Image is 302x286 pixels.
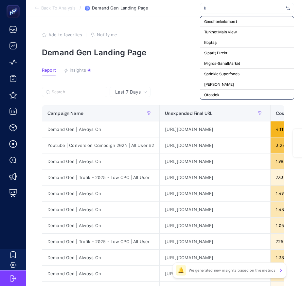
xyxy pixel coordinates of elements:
span: Notify me [97,32,117,37]
div: Demand Gen | Always On [42,202,159,217]
span: Add to favorites [48,32,82,37]
span: Demand Gen Landing Page [92,6,148,11]
div: Demand Gen | Always On [42,153,159,169]
div: [URL][DOMAIN_NAME] [160,250,270,265]
p: Demand Gen Landing Page [42,48,286,57]
div: 🔔 [176,265,186,276]
button: Add to favorites [42,32,82,37]
div: [URL][DOMAIN_NAME] [160,153,270,169]
span: [PERSON_NAME] [204,82,234,87]
span: Sipariş Direkt [204,50,227,56]
div: Demand Gen | Always On [42,218,159,233]
div: Demand Gen | Always On [42,266,159,281]
img: svg%3e [286,5,290,11]
span: Koçtaş [204,40,217,45]
span: Cost [276,111,286,116]
input: My Account [204,6,283,11]
div: Demand Gen | Trafik - 2025 - Low CPC | All User [42,170,159,185]
div: Demand Gen | Always On [42,250,159,265]
div: Demand Gen | Trafik - 2025 - Low CPC | All User [42,234,159,249]
span: Campaign Name [47,111,83,116]
div: Demand Gen | Always On [42,186,159,201]
span: Migros-SanalMarket [204,61,240,66]
div: Demand Gen | Always On [42,121,159,137]
span: Geschenkelampe1 [204,19,238,24]
div: [URL][DOMAIN_NAME] [160,170,270,185]
div: [URL][DOMAIN_NAME] [160,218,270,233]
div: [URL][DOMAIN_NAME] [160,186,270,201]
div: Youtube | Conversion Campaign 2024 | All User #2 [42,137,159,153]
input: Search [52,90,103,95]
div: [URL][DOMAIN_NAME] [160,202,270,217]
span: Insights [70,68,86,73]
div: [URL][DOMAIN_NAME] [160,121,270,137]
span: Turknet Main View [204,29,237,35]
div: [URL][DOMAIN_NAME] [160,137,270,153]
span: Unexpanded Final URL [165,111,212,116]
span: Sprinkle Superfoods [204,71,240,77]
span: Back To Analysis [41,6,76,11]
span: Otostick [204,92,219,98]
span: Report [42,68,56,73]
div: [URL][DOMAIN_NAME] [160,266,270,281]
div: [URL][DOMAIN_NAME] [160,234,270,249]
span: / [80,5,81,10]
p: We generated new insights based on the metrics [189,268,275,273]
span: Last 7 Days [115,89,141,95]
button: Notify me [90,32,117,37]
